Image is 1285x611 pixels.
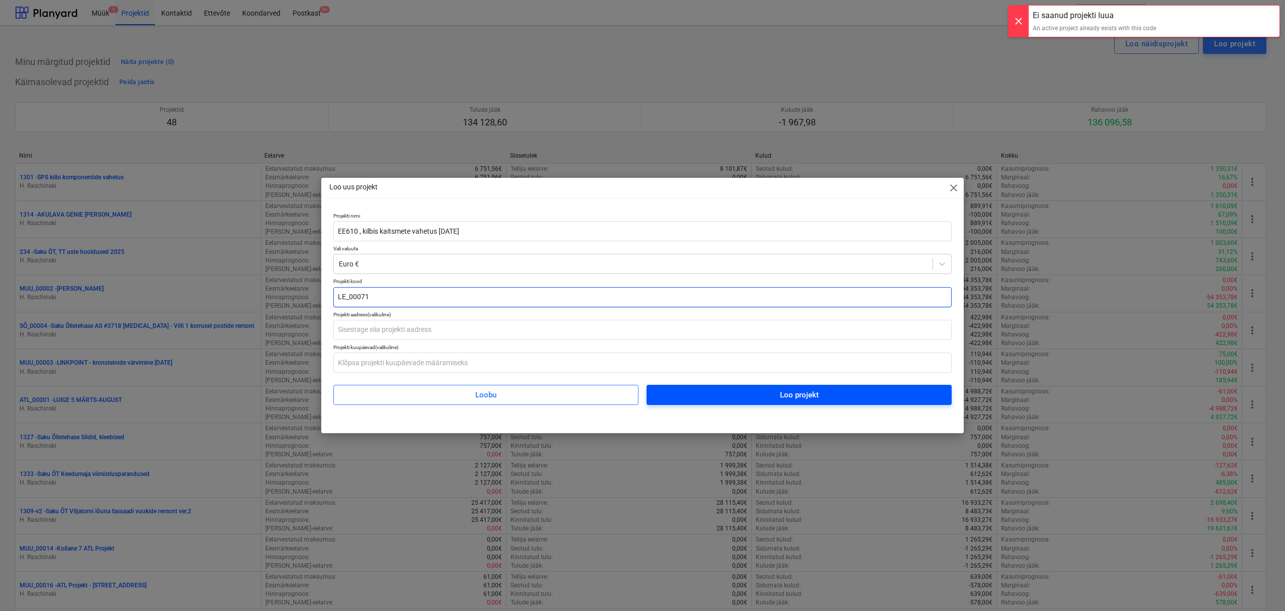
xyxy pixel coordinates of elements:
p: Vali valuuta [333,245,952,254]
div: Loobu [475,388,496,401]
p: Projekti nimi [333,213,952,221]
button: Loobu [333,385,638,405]
div: Projekti kuupäevad (valikuline) [333,344,952,351]
input: Sisestage siia projekti aadress [333,320,952,340]
span: close [948,182,960,194]
div: An active project already exists with this code [1033,24,1156,33]
button: Loo projekt [647,385,952,405]
input: Sisesta projekti nimi siia [333,221,952,241]
input: Sisestage projekti unikaalne kood [333,287,952,307]
p: Projekti kood [333,278,952,287]
p: Loo uus projekt [329,182,378,192]
div: Ei saanud projekti luua [1033,10,1156,22]
div: Loo projekt [780,388,819,401]
input: Klõpsa projekti kuupäevade määramiseks [333,353,952,373]
div: Projekti aadress (valikuline) [333,311,952,318]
